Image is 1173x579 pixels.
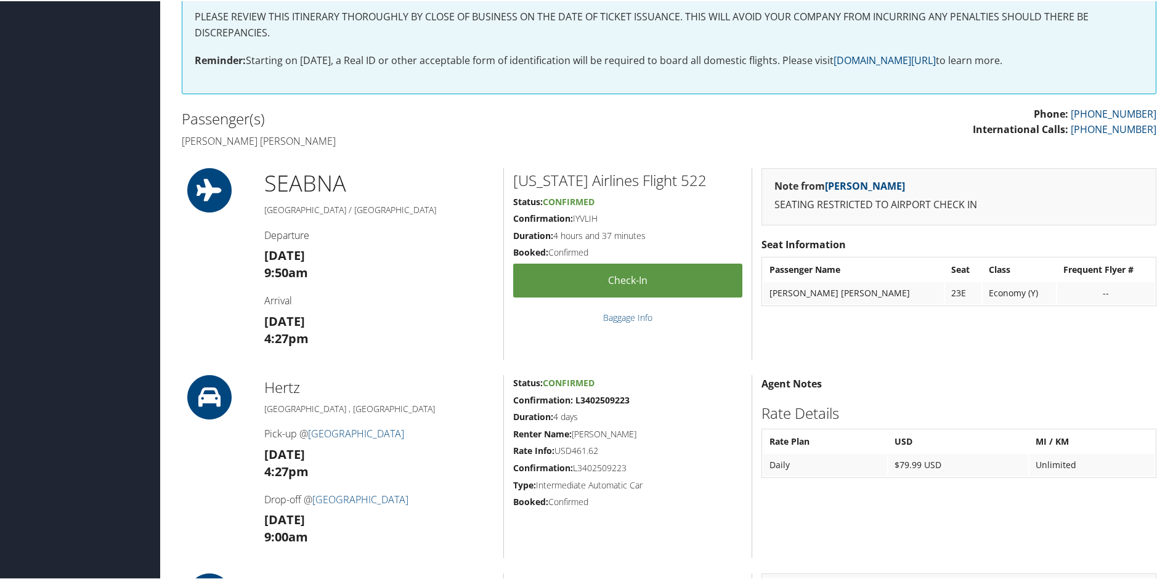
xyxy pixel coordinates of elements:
strong: [DATE] [264,246,305,262]
strong: Duration: [513,410,553,421]
strong: Reminder: [195,52,246,66]
h1: SEA BNA [264,167,494,198]
strong: Seat Information [761,237,846,250]
strong: [DATE] [264,312,305,328]
td: Unlimited [1029,453,1155,475]
strong: Status: [513,195,543,206]
th: Passenger Name [763,257,944,280]
h4: Departure [264,227,494,241]
td: $79.99 USD [888,453,1028,475]
strong: Confirmation: L3402509223 [513,393,630,405]
strong: Renter Name: [513,427,572,439]
h4: Arrival [264,293,494,306]
p: Starting on [DATE], a Real ID or other acceptable form of identification will be required to boar... [195,52,1143,68]
p: PLEASE REVIEW THIS ITINERARY THOROUGHLY BY CLOSE OF BUSINESS ON THE DATE OF TICKET ISSUANCE. THIS... [195,8,1143,39]
th: MI / KM [1029,429,1155,451]
h2: Passenger(s) [182,107,660,128]
td: Economy (Y) [983,281,1055,303]
strong: Type: [513,478,536,490]
a: [PHONE_NUMBER] [1071,121,1156,135]
h5: [GEOGRAPHIC_DATA] / [GEOGRAPHIC_DATA] [264,203,494,215]
strong: Duration: [513,229,553,240]
th: Class [983,257,1055,280]
td: Daily [763,453,887,475]
strong: 9:50am [264,263,308,280]
span: Confirmed [543,195,595,206]
strong: Phone: [1034,106,1068,119]
strong: 4:27pm [264,329,309,346]
strong: Confirmation: [513,211,573,223]
th: Rate Plan [763,429,887,451]
span: Confirmed [543,376,595,387]
td: 23E [945,281,981,303]
a: [PERSON_NAME] [825,178,905,192]
strong: Note from [774,178,905,192]
h5: IYVLIH [513,211,742,224]
h5: 4 hours and 37 minutes [513,229,742,241]
strong: [DATE] [264,510,305,527]
a: Baggage Info [603,310,652,322]
h5: USD461.62 [513,443,742,456]
h2: Rate Details [761,402,1156,423]
h5: Confirmed [513,495,742,507]
strong: Status: [513,376,543,387]
h4: Drop-off @ [264,492,494,505]
strong: Booked: [513,245,548,257]
strong: Confirmation: [513,461,573,472]
h4: Pick-up @ [264,426,494,439]
strong: Agent Notes [761,376,822,389]
th: Seat [945,257,981,280]
h5: [GEOGRAPHIC_DATA] , [GEOGRAPHIC_DATA] [264,402,494,414]
h2: Hertz [264,376,494,397]
strong: 9:00am [264,527,308,544]
th: USD [888,429,1028,451]
strong: 4:27pm [264,462,309,479]
strong: Booked: [513,495,548,506]
div: -- [1063,286,1148,298]
h5: Intermediate Automatic Car [513,478,742,490]
h4: [PERSON_NAME] [PERSON_NAME] [182,133,660,147]
a: [GEOGRAPHIC_DATA] [308,426,404,439]
strong: [DATE] [264,445,305,461]
strong: International Calls: [973,121,1068,135]
h5: [PERSON_NAME] [513,427,742,439]
h2: [US_STATE] Airlines Flight 522 [513,169,742,190]
h5: L3402509223 [513,461,742,473]
h5: 4 days [513,410,742,422]
a: [GEOGRAPHIC_DATA] [312,492,408,505]
p: SEATING RESTRICTED TO AIRPORT CHECK IN [774,196,1143,212]
a: [DOMAIN_NAME][URL] [834,52,936,66]
a: [PHONE_NUMBER] [1071,106,1156,119]
th: Frequent Flyer # [1057,257,1155,280]
h5: Confirmed [513,245,742,257]
strong: Rate Info: [513,443,554,455]
td: [PERSON_NAME] [PERSON_NAME] [763,281,944,303]
a: Check-in [513,262,742,296]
